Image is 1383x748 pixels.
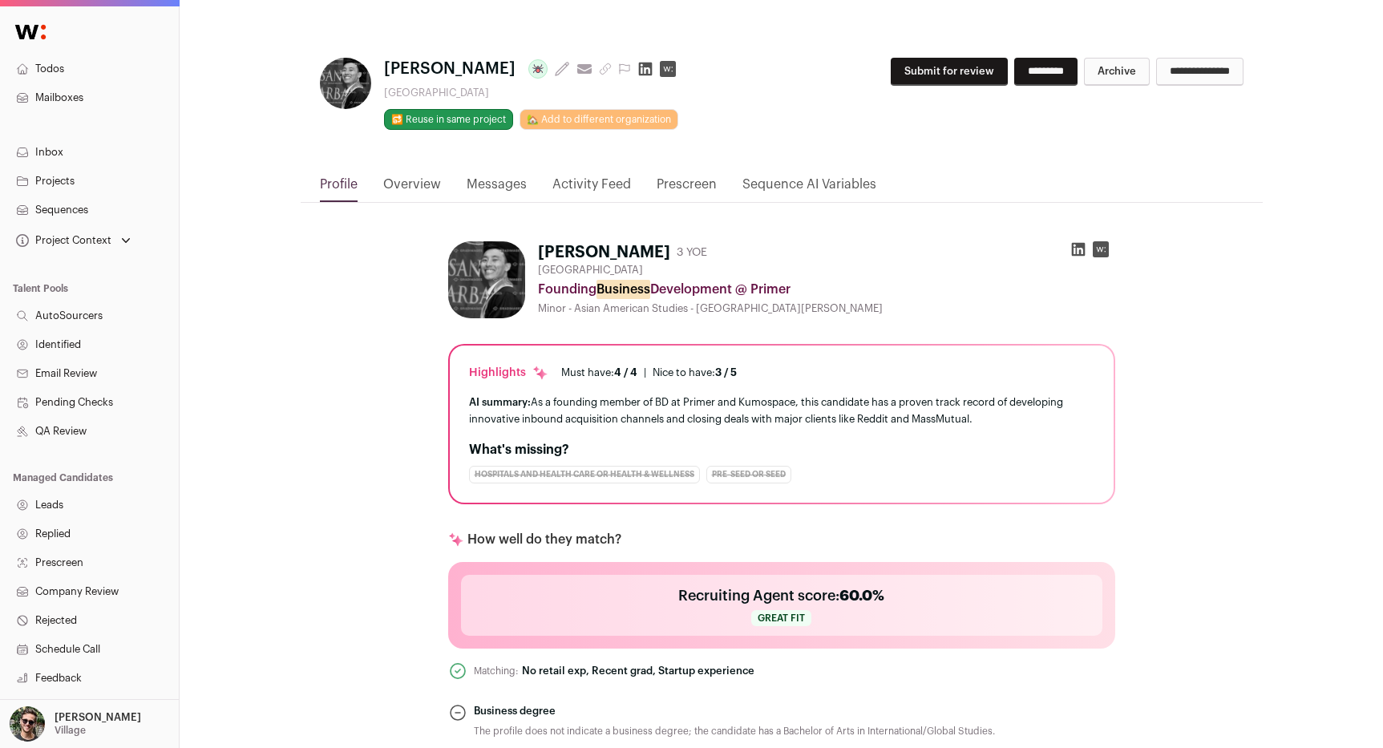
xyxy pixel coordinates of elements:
[448,241,525,318] img: 777f0329ca5b9489d02cc7b7995620406aa5e2513330aa9f2408b6e087ea9673.jpg
[474,724,995,738] div: The profile does not indicate a business degree; the candidate has a Bachelor of Arts in Internat...
[653,366,737,379] div: Nice to have:
[614,367,637,378] span: 4 / 4
[474,664,519,678] div: Matching:
[891,58,1008,86] button: Submit for review
[6,16,55,48] img: Wellfound
[10,706,45,742] img: 1635949-medium_jpg
[55,724,86,737] p: Village
[469,394,1094,427] div: As a founding member of BD at Primer and Kumospace, this candidate has a proven track record of d...
[596,280,650,299] mark: Business
[383,175,441,202] a: Overview
[384,109,513,130] button: 🔂 Reuse in same project
[384,87,682,99] div: [GEOGRAPHIC_DATA]
[715,367,737,378] span: 3 / 5
[561,366,737,379] ul: |
[751,610,811,626] span: Great fit
[320,175,358,202] a: Profile
[467,530,621,549] p: How well do they match?
[538,302,1115,315] div: Minor - Asian American Studies - [GEOGRAPHIC_DATA][PERSON_NAME]
[384,58,516,80] span: [PERSON_NAME]
[55,711,141,724] p: [PERSON_NAME]
[520,109,678,130] a: 🏡 Add to different organization
[839,588,884,603] span: 60.0%
[677,245,707,261] div: 3 YOE
[469,440,1094,459] h2: What's missing?
[538,241,670,264] h1: [PERSON_NAME]
[678,584,884,607] h2: Recruiting Agent score:
[552,175,631,202] a: Activity Feed
[6,706,144,742] button: Open dropdown
[742,175,876,202] a: Sequence AI Variables
[522,665,754,677] div: No retail exp, Recent grad, Startup experience
[657,175,717,202] a: Prescreen
[469,365,548,381] div: Highlights
[706,466,791,483] div: Pre-seed or Seed
[469,397,531,407] span: AI summary:
[320,58,371,109] img: 777f0329ca5b9489d02cc7b7995620406aa5e2513330aa9f2408b6e087ea9673.jpg
[13,229,134,252] button: Open dropdown
[13,234,111,247] div: Project Context
[538,280,1115,299] div: Founding Development @ Primer
[469,466,700,483] div: Hospitals and Health Care or Health & Wellness
[474,703,995,719] div: Business degree
[538,264,643,277] span: [GEOGRAPHIC_DATA]
[1084,58,1150,86] button: Archive
[467,175,527,202] a: Messages
[561,366,637,379] div: Must have:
